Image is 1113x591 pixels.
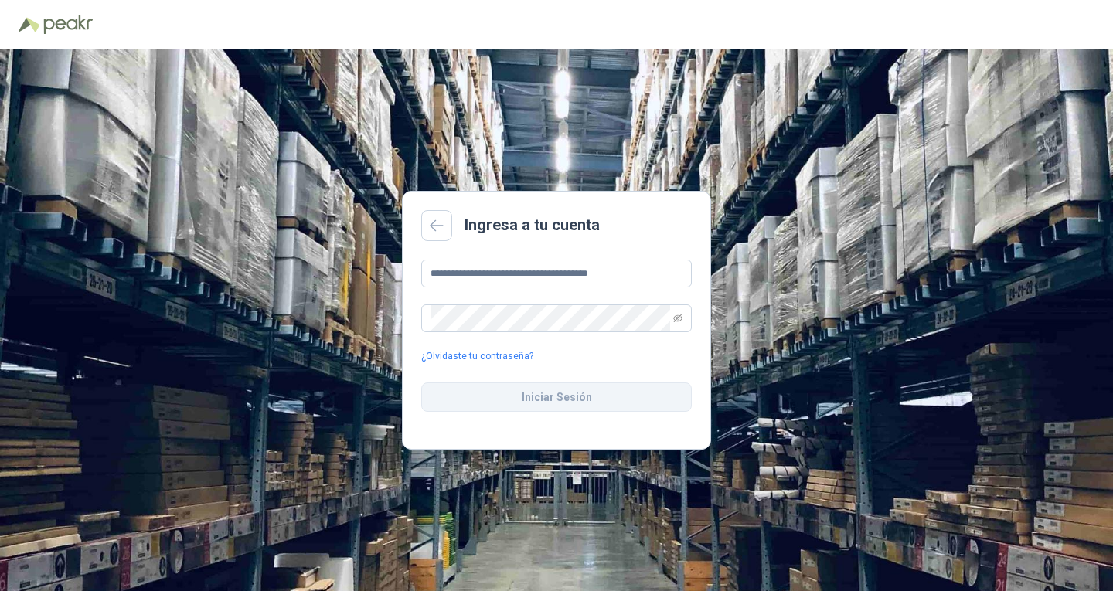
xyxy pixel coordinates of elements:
a: ¿Olvidaste tu contraseña? [421,349,533,364]
img: Peakr [43,15,93,34]
h2: Ingresa a tu cuenta [465,213,600,237]
img: Logo [19,17,40,32]
span: eye-invisible [673,314,682,323]
button: Iniciar Sesión [421,382,692,412]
